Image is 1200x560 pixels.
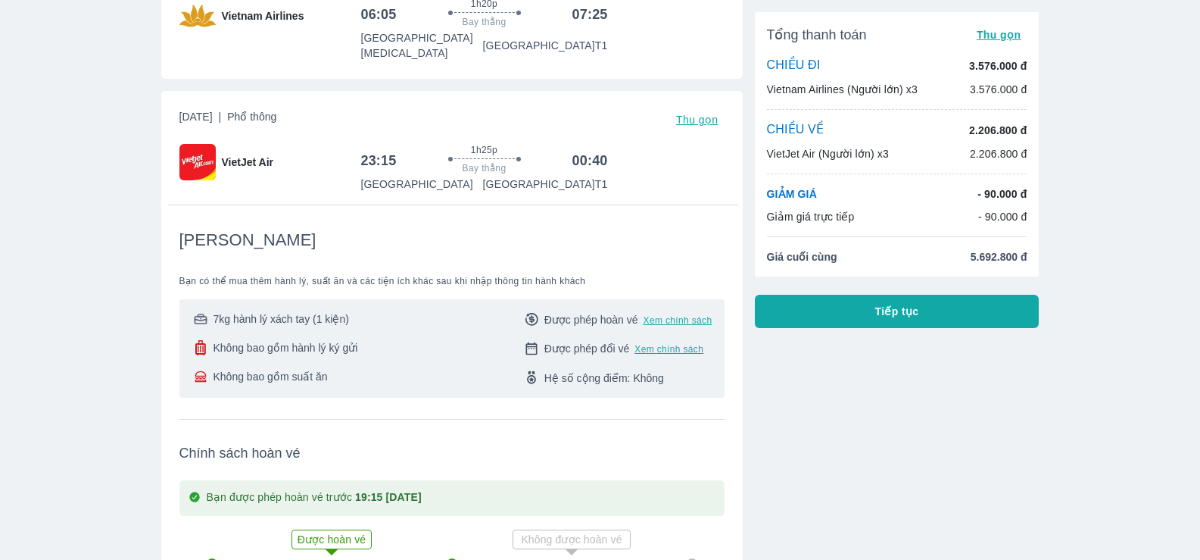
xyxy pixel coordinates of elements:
[361,5,397,23] h6: 06:05
[969,123,1027,138] p: 2.206.800 đ
[755,295,1039,328] button: Tiếp tục
[767,249,837,264] span: Giá cuối cùng
[179,230,316,251] span: [PERSON_NAME]
[219,111,222,123] span: |
[670,109,725,130] button: Thu gọn
[644,314,712,327] button: Xem chính sách
[767,209,855,224] p: Giảm giá trực tiếp
[971,249,1027,264] span: 5.692.800 đ
[970,82,1027,97] p: 3.576.000 đ
[361,152,397,170] h6: 23:15
[572,152,608,170] h6: 00:40
[463,16,506,28] span: Bay thẳng
[634,343,703,355] button: Xem chính sách
[222,155,273,170] span: VietJet Air
[767,186,817,202] p: GIẢM GIÁ
[179,109,277,130] span: [DATE]
[767,58,821,74] p: CHIỀU ĐI
[361,30,483,61] p: [GEOGRAPHIC_DATA] [MEDICAL_DATA]
[970,146,1027,161] p: 2.206.800 đ
[544,371,664,386] span: Hệ số cộng điểm: Không
[767,146,889,161] p: VietJet Air (Người lớn) x3
[875,304,919,319] span: Tiếp tục
[969,58,1027,74] p: 3.576.000 đ
[179,275,725,287] span: Bạn có thể mua thêm hành lý, suất ăn và các tiện ích khác sau khi nhập thông tin hành khách
[544,312,638,327] span: Được phép hoàn vé
[227,111,276,123] span: Phổ thông
[361,177,473,192] p: [GEOGRAPHIC_DATA]
[544,341,630,356] span: Được phép đổi vé
[355,491,422,503] strong: 19:15 [DATE]
[767,122,824,139] p: CHIỀU VỀ
[971,24,1027,45] button: Thu gọn
[515,532,628,547] p: Không được hoàn vé
[214,369,328,384] span: Không bao gồm suất ăn
[676,114,718,126] span: Thu gọn
[222,8,304,23] span: Vietnam Airlines
[483,38,608,53] p: [GEOGRAPHIC_DATA] T1
[767,26,867,44] span: Tổng thanh toán
[214,340,358,355] span: Không bao gồm hành lý ký gửi
[977,29,1021,41] span: Thu gọn
[572,5,608,23] h6: 07:25
[463,162,506,174] span: Bay thẳng
[179,444,725,462] span: Chính sách hoàn vé
[214,311,349,327] span: 7kg hành lý xách tay (1 kiện)
[978,209,1027,224] p: - 90.000 đ
[483,177,608,192] p: [GEOGRAPHIC_DATA] T1
[977,186,1027,202] p: - 90.000 đ
[207,490,422,507] p: Bạn được phép hoàn vé trước
[767,82,918,97] p: Vietnam Airlines (Người lớn) x3
[294,532,369,547] p: Được hoàn vé
[471,144,497,156] span: 1h25p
